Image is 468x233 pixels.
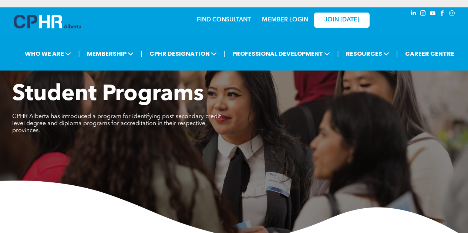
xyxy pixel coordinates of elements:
span: CPHR Alberta has introduced a program for identifying post-secondary credit-level degree and dipl... [12,114,223,134]
span: CPHR DESIGNATION [147,47,219,61]
li: | [224,46,226,61]
a: facebook [438,9,447,19]
li: | [141,46,142,61]
span: WHO WE ARE [23,47,73,61]
a: youtube [429,9,437,19]
a: Social network [448,9,456,19]
a: CAREER CENTRE [403,47,457,61]
span: MEMBERSHIP [85,47,136,61]
li: | [396,46,398,61]
a: MEMBER LOGIN [262,17,308,23]
img: A blue and white logo for cp alberta [14,15,81,28]
a: linkedin [410,9,418,19]
span: JOIN [DATE] [324,17,359,24]
li: | [337,46,339,61]
span: RESOURCES [344,47,391,61]
a: FIND CONSULTANT [197,17,251,23]
li: | [78,46,80,61]
span: Student Programs [12,83,204,106]
a: JOIN [DATE] [314,13,370,28]
span: PROFESSIONAL DEVELOPMENT [230,47,332,61]
a: instagram [419,9,427,19]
